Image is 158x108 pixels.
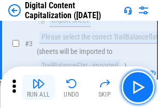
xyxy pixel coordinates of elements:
[8,4,21,17] img: Back
[27,91,50,98] div: Run All
[137,4,150,17] img: Settings menu
[32,77,45,90] img: Run All
[49,15,91,27] div: Import Sheet
[25,39,33,48] span: # 3
[55,75,88,100] button: Undo
[25,1,120,20] div: Digital Content Capitalization ([DATE])
[64,91,79,98] div: Undo
[130,79,146,96] img: Main button
[124,6,132,15] img: Support
[39,60,120,72] div: TrailBalanceFlat - imported
[98,77,111,90] img: Skip
[22,75,55,100] button: Run All
[98,91,111,98] div: Skip
[65,77,78,90] img: Undo
[88,75,121,100] button: Skip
